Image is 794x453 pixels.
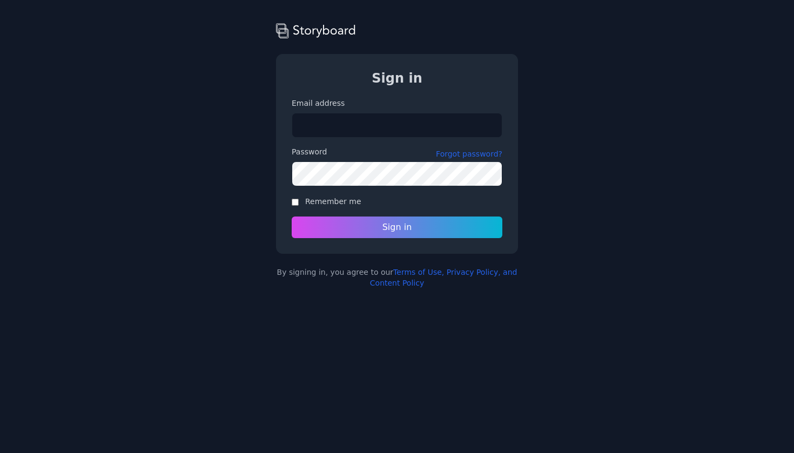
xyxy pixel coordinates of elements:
div: By signing in, you agree to our [276,267,518,288]
a: Terms of Use, Privacy Policy, and Content Policy [370,268,517,287]
label: Remember me [305,197,361,206]
label: Email address [292,98,502,109]
img: storyboard [276,22,356,39]
h1: Sign in [292,70,502,87]
label: Password [292,146,327,157]
button: Sign in [292,217,502,238]
button: Forgot password? [436,148,502,159]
